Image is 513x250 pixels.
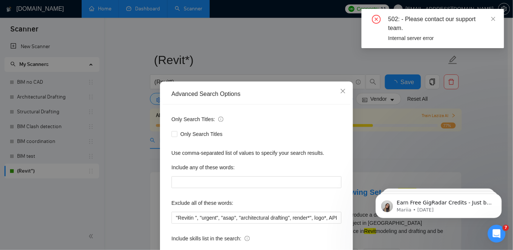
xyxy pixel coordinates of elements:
[171,90,342,98] div: Advanced Search Options
[340,88,346,94] span: close
[171,149,342,157] div: Use comma-separated list of values to specify your search results.
[503,225,509,231] span: 7
[218,117,223,122] span: info-circle
[333,81,353,101] button: Close
[171,234,250,243] span: Include skills list in the search:
[171,197,233,209] label: Exclude all of these words:
[365,178,513,230] iframe: Intercom notifications message
[491,16,496,21] span: close
[488,225,506,243] iframe: Intercom live chat
[245,236,250,241] span: info-circle
[177,130,226,138] span: Only Search Titles
[372,15,381,24] span: close-circle
[171,161,235,173] label: Include any of these words:
[388,15,495,33] div: 502: - Please contact our support team.
[388,34,495,42] div: Internal server error
[171,115,223,123] span: Only Search Titles:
